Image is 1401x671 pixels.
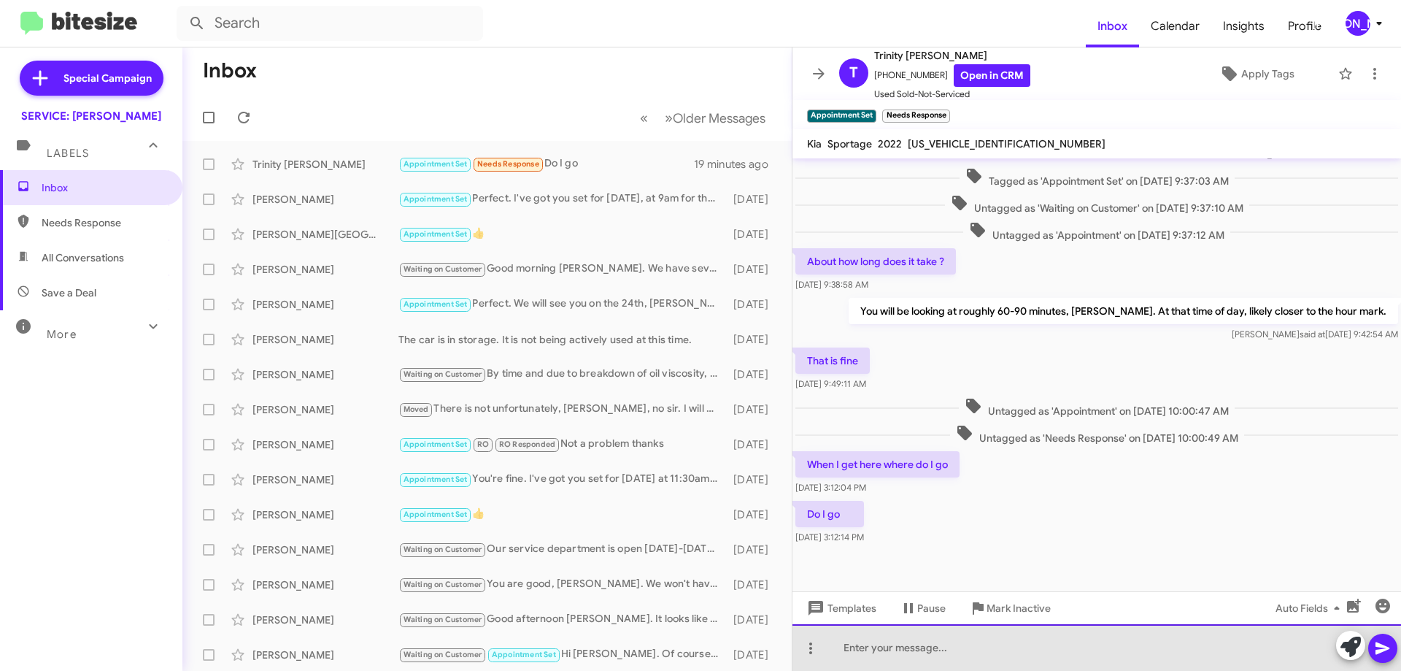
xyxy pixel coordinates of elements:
[398,332,726,347] div: The car is in storage. It is not being actively used at this time.
[252,332,398,347] div: [PERSON_NAME]
[726,613,780,627] div: [DATE]
[404,264,482,274] span: Waiting on Customer
[726,507,780,522] div: [DATE]
[21,109,161,123] div: SERVICE: [PERSON_NAME]
[726,192,780,207] div: [DATE]
[795,532,864,542] span: [DATE] 3:12:14 PM
[987,595,1051,621] span: Mark Inactive
[398,156,694,172] div: Do I go
[849,298,1398,324] p: You will be looking at roughly 60-90 minutes, [PERSON_NAME]. At that time of day, likely closer t...
[252,648,398,662] div: [PERSON_NAME]
[398,471,726,488] div: You're fine. I've got you set for [DATE] at 11:30am, [PERSON_NAME]. And this will be a free oil c...
[398,611,726,628] div: Good afternoon [PERSON_NAME]. It looks like you bought your [US_STATE] pre-loved from us, so your...
[795,279,868,290] span: [DATE] 9:38:58 AM
[726,227,780,242] div: [DATE]
[404,299,468,309] span: Appointment Set
[960,167,1235,188] span: Tagged as 'Appointment Set' on [DATE] 9:37:03 AM
[1211,5,1276,47] a: Insights
[42,285,96,300] span: Save a Deal
[252,507,398,522] div: [PERSON_NAME]
[404,650,482,659] span: Waiting on Customer
[404,404,429,414] span: Moved
[404,369,482,379] span: Waiting on Customer
[252,227,398,242] div: [PERSON_NAME][GEOGRAPHIC_DATA]
[795,451,960,478] p: When I get here where do I go
[959,397,1235,418] span: Untagged as 'Appointment' on [DATE] 10:00:47 AM
[252,262,398,277] div: [PERSON_NAME]
[404,615,482,624] span: Waiting on Customer
[726,542,780,557] div: [DATE]
[404,440,468,449] span: Appointment Set
[726,297,780,312] div: [DATE]
[726,402,780,417] div: [DATE]
[726,437,780,452] div: [DATE]
[957,595,1062,621] button: Mark Inactive
[631,103,657,133] button: Previous
[1086,5,1139,47] a: Inbox
[398,366,726,383] div: By time and due to breakdown of oil viscosity, I would get it changed just within the next month ...
[398,296,726,313] div: Perfect. We will see you on the 24th, [PERSON_NAME]. Thank you and have a wonderful day, sir.
[726,262,780,277] div: [DATE]
[252,297,398,312] div: [PERSON_NAME]
[42,215,166,230] span: Needs Response
[252,402,398,417] div: [PERSON_NAME]
[398,506,726,523] div: 👍
[694,157,780,172] div: 19 minutes ago
[42,180,166,195] span: Inbox
[726,578,780,592] div: [DATE]
[404,159,468,169] span: Appointment Set
[398,646,726,663] div: Hi [PERSON_NAME]. Of course we can get that rescheduled for y'all. My first opening is [DATE] at ...
[404,475,468,484] span: Appointment Set
[792,595,888,621] button: Templates
[252,437,398,452] div: [PERSON_NAME]
[632,103,774,133] nav: Page navigation example
[945,194,1249,215] span: Untagged as 'Waiting on Customer' on [DATE] 9:37:10 AM
[398,401,726,418] div: There is not unfortunately, [PERSON_NAME], no sir. I will update your profile on here and mark as...
[404,545,482,554] span: Waiting on Customer
[874,47,1030,64] span: Trinity [PERSON_NAME]
[950,424,1244,445] span: Untagged as 'Needs Response' on [DATE] 10:00:49 AM
[874,64,1030,87] span: [PHONE_NUMBER]
[1139,5,1211,47] a: Calendar
[963,221,1230,242] span: Untagged as 'Appointment' on [DATE] 9:37:12 AM
[795,348,870,374] p: That is fine
[203,59,257,83] h1: Inbox
[1241,61,1294,87] span: Apply Tags
[492,650,556,659] span: Appointment Set
[656,103,774,133] button: Next
[726,472,780,487] div: [DATE]
[665,109,673,127] span: »
[795,501,864,527] p: Do I go
[1333,11,1385,36] button: [PERSON_NAME]
[404,580,482,589] span: Waiting on Customer
[1346,11,1370,36] div: [PERSON_NAME]
[398,191,726,207] div: Perfect. I've got you set for [DATE], at 9am for that first of two free visits. Thank y'all and h...
[404,194,468,204] span: Appointment Set
[398,261,726,277] div: Good morning [PERSON_NAME]. We have several openings for you on the 3rd. We have from 8-11:30, an...
[252,472,398,487] div: [PERSON_NAME]
[917,595,946,621] span: Pause
[1300,329,1325,340] span: said at
[874,87,1030,101] span: Used Sold-Not-Serviced
[726,332,780,347] div: [DATE]
[1232,329,1398,340] span: [PERSON_NAME] [DATE] 9:42:54 AM
[908,137,1105,150] span: [US_VEHICLE_IDENTIFICATION_NUMBER]
[404,229,468,239] span: Appointment Set
[804,595,876,621] span: Templates
[1264,595,1357,621] button: Auto Fields
[849,61,858,85] span: T
[252,367,398,382] div: [PERSON_NAME]
[398,226,726,242] div: 👍
[1275,595,1346,621] span: Auto Fields
[673,110,765,126] span: Older Messages
[63,71,152,85] span: Special Campaign
[477,159,539,169] span: Needs Response
[177,6,483,41] input: Search
[398,436,726,453] div: Not a problem thanks
[888,595,957,621] button: Pause
[47,147,89,160] span: Labels
[1276,5,1333,47] a: Profile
